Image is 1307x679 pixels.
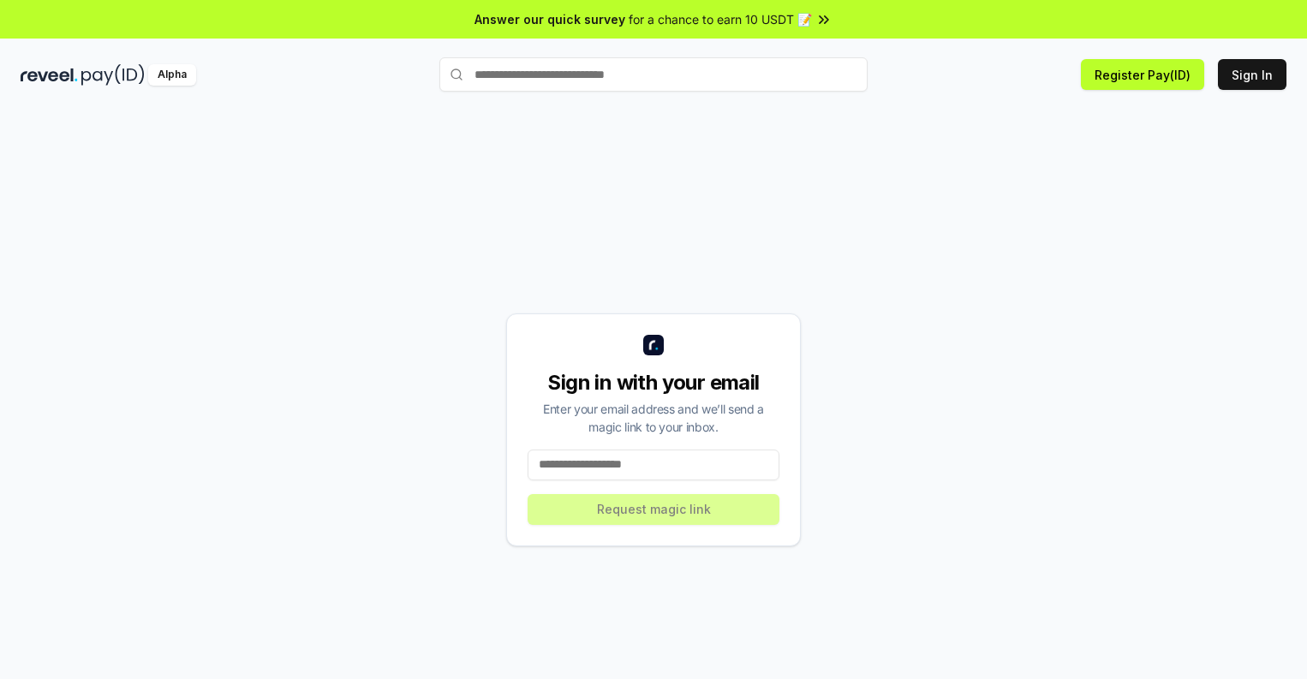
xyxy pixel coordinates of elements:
div: Enter your email address and we’ll send a magic link to your inbox. [528,400,779,436]
span: Answer our quick survey [474,10,625,28]
div: Sign in with your email [528,369,779,396]
img: reveel_dark [21,64,78,86]
button: Sign In [1218,59,1286,90]
div: Alpha [148,64,196,86]
img: pay_id [81,64,145,86]
img: logo_small [643,335,664,355]
button: Register Pay(ID) [1081,59,1204,90]
span: for a chance to earn 10 USDT 📝 [629,10,812,28]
